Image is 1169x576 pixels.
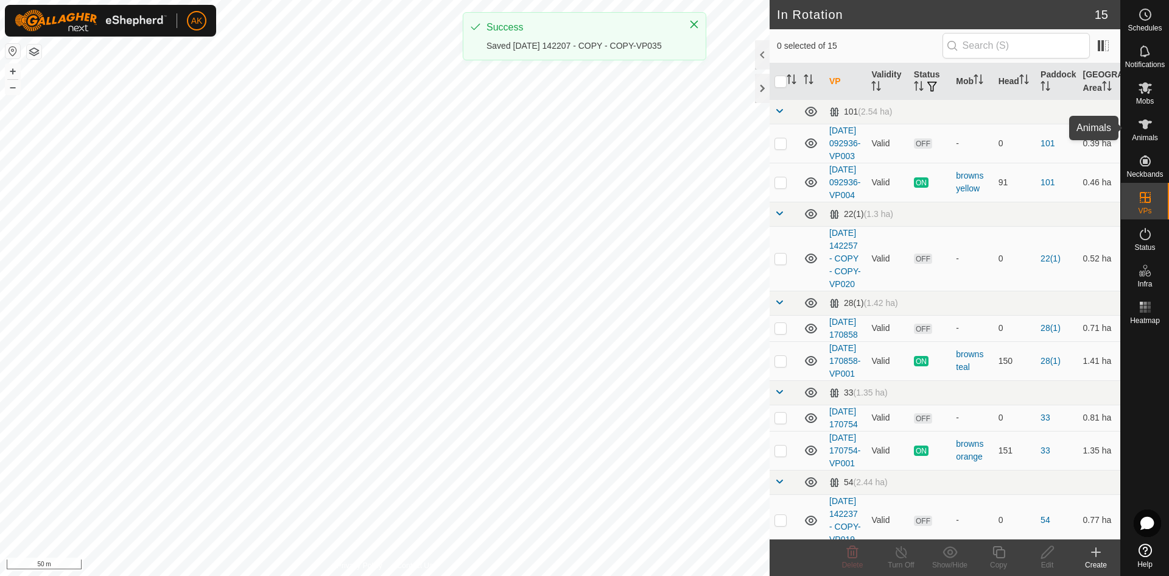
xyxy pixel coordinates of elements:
a: [DATE] 170754-VP001 [829,433,860,468]
th: Status [909,63,951,100]
a: [DATE] 170754 [829,407,858,429]
span: Notifications [1125,61,1165,68]
td: 0.46 ha [1078,163,1120,202]
th: Head [994,63,1036,100]
button: Reset Map [5,44,20,59]
span: Infra [1137,280,1152,288]
div: - [956,137,988,150]
p-sorticon: Activate to sort [1102,83,1112,93]
td: 0 [994,124,1036,163]
td: 1.35 ha [1078,431,1120,470]
p-sorticon: Activate to sort [914,83,924,93]
div: Create [1072,560,1120,571]
input: Search (S) [943,33,1090,59]
span: (1.3 ha) [864,209,893,219]
span: VPs [1138,207,1151,215]
p-sorticon: Activate to sort [804,76,813,86]
td: Valid [866,163,908,202]
th: [GEOGRAPHIC_DATA] Area [1078,63,1120,100]
a: [DATE] 142257 - COPY - COPY-VP020 [829,228,861,289]
span: OFF [914,516,932,526]
div: browns yellow [956,169,988,195]
span: Mobs [1136,98,1154,105]
a: 28(1) [1041,323,1061,333]
button: Map Layers [27,44,41,59]
img: Gallagher Logo [15,10,167,32]
a: Contact Us [397,560,433,571]
td: 0 [994,226,1036,291]
span: (1.35 ha) [854,388,888,397]
div: browns teal [956,348,988,374]
span: ON [914,446,929,456]
a: Privacy Policy [337,560,382,571]
td: 0.81 ha [1078,405,1120,431]
td: 150 [994,341,1036,380]
div: 33 [829,388,888,398]
span: Animals [1132,134,1158,141]
a: [DATE] 092936-VP004 [829,165,860,200]
td: 0 [994,315,1036,341]
div: 22(1) [829,209,893,219]
span: 0 selected of 15 [777,40,943,52]
a: 33 [1041,413,1050,422]
span: (1.42 ha) [864,298,898,308]
th: Validity [866,63,908,100]
button: Close [686,16,703,33]
div: Edit [1023,560,1072,571]
a: 28(1) [1041,356,1061,366]
div: 28(1) [829,298,898,308]
span: Heatmap [1130,317,1160,324]
td: 151 [994,431,1036,470]
div: - [956,252,988,265]
td: Valid [866,341,908,380]
span: Status [1134,244,1155,251]
td: Valid [866,431,908,470]
a: [DATE] 170858-VP001 [829,343,860,379]
p-sorticon: Activate to sort [974,76,983,86]
th: VP [824,63,866,100]
td: 0 [994,405,1036,431]
td: 91 [994,163,1036,202]
td: 0 [994,494,1036,546]
span: Delete [842,561,863,569]
span: OFF [914,138,932,149]
td: 0.39 ha [1078,124,1120,163]
a: 101 [1041,138,1055,148]
span: (2.44 ha) [854,477,888,487]
a: 22(1) [1041,254,1061,263]
a: [DATE] 142237 - COPY-VP019 [829,496,861,544]
div: 101 [829,107,892,117]
span: ON [914,177,929,188]
h2: In Rotation [777,7,1095,22]
td: Valid [866,124,908,163]
div: Saved [DATE] 142207 - COPY - COPY-VP035 [486,40,676,52]
a: 101 [1041,177,1055,187]
td: Valid [866,405,908,431]
p-sorticon: Activate to sort [1041,83,1050,93]
span: Neckbands [1126,171,1163,178]
a: Help [1121,539,1169,573]
div: Success [486,20,676,35]
td: 0.71 ha [1078,315,1120,341]
button: – [5,80,20,94]
td: Valid [866,494,908,546]
span: 15 [1095,5,1108,24]
td: 0.52 ha [1078,226,1120,291]
td: Valid [866,315,908,341]
td: 1.41 ha [1078,341,1120,380]
div: Show/Hide [925,560,974,571]
div: 54 [829,477,888,488]
span: OFF [914,324,932,334]
div: Turn Off [877,560,925,571]
div: - [956,411,988,424]
span: Schedules [1128,24,1162,32]
a: [DATE] 092936-VP003 [829,126,860,161]
div: Copy [974,560,1023,571]
div: - [956,322,988,335]
a: [DATE] 170858 [829,317,858,340]
button: + [5,64,20,79]
span: ON [914,356,929,366]
div: browns orange [956,438,988,463]
p-sorticon: Activate to sort [871,83,881,93]
p-sorticon: Activate to sort [787,76,796,86]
